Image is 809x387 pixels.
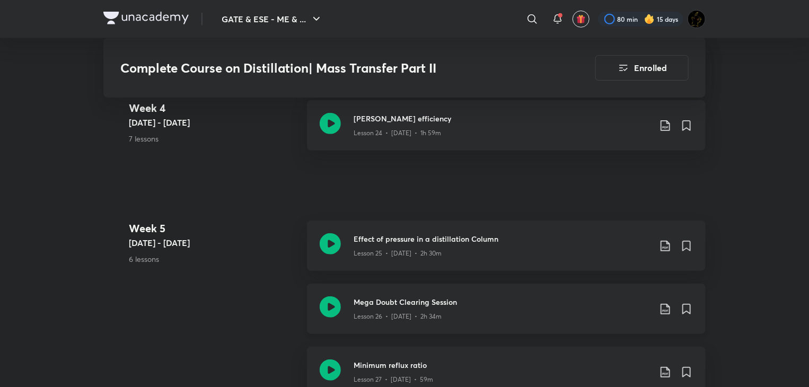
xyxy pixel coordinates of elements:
img: Company Logo [103,12,189,24]
img: Ranit Maity01 [688,10,706,28]
p: Lesson 26 • [DATE] • 2h 34m [354,312,442,321]
button: GATE & ESE - ME & ... [215,8,329,30]
h3: Minimum reflux ratio [354,359,650,371]
a: Mega Doubt Clearing SessionLesson 26 • [DATE] • 2h 34m [307,284,706,347]
h3: Effect of pressure in a distillation Column [354,233,650,244]
p: Lesson 25 • [DATE] • 2h 30m [354,249,442,258]
p: 7 lessons [129,133,298,144]
button: avatar [573,11,590,28]
p: Lesson 24 • [DATE] • 1h 59m [354,128,441,138]
p: 6 lessons [129,253,298,265]
h3: [PERSON_NAME] efficiency [354,113,650,124]
h4: Week 5 [129,221,298,236]
a: Company Logo [103,12,189,27]
a: Effect of pressure in a distillation ColumnLesson 25 • [DATE] • 2h 30m [307,221,706,284]
h5: [DATE] - [DATE] [129,116,298,129]
h3: Mega Doubt Clearing Session [354,296,650,307]
img: streak [644,14,655,24]
a: [PERSON_NAME] efficiencyLesson 24 • [DATE] • 1h 59m [307,100,706,163]
p: Lesson 27 • [DATE] • 59m [354,375,433,384]
h4: Week 4 [129,100,298,116]
h5: [DATE] - [DATE] [129,236,298,249]
button: Enrolled [595,55,689,81]
h3: Complete Course on Distillation| Mass Transfer Part II [120,60,535,76]
img: avatar [576,14,586,24]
